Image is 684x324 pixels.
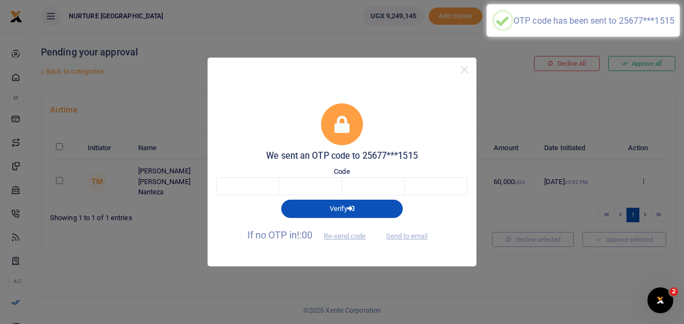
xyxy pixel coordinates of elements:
button: Close [457,62,472,78]
span: !:00 [297,229,312,241]
span: 2 [669,287,678,296]
span: If no OTP in [247,229,375,241]
button: Verify [281,200,403,218]
label: Code [334,166,350,177]
div: OTP code has been sent to 25677***1515 [514,16,674,26]
iframe: Intercom live chat [647,287,673,313]
h5: We sent an OTP code to 25677***1515 [216,151,468,161]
